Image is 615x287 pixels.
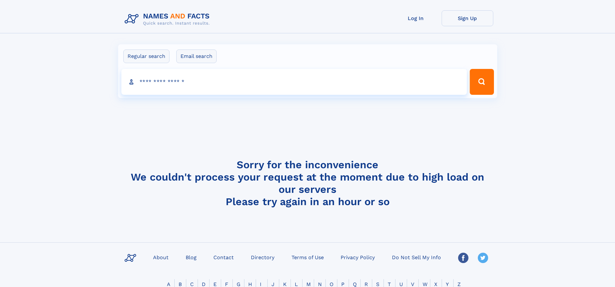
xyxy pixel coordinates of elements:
img: Twitter [478,253,488,263]
a: Blog [183,252,199,262]
a: Privacy Policy [338,252,377,262]
a: About [150,252,171,262]
img: Facebook [458,253,468,263]
a: Directory [248,252,277,262]
button: Search Button [470,69,494,95]
label: Regular search [123,50,169,63]
img: Logo Names and Facts [122,10,215,28]
a: Contact [211,252,236,262]
a: Sign Up [442,10,493,26]
a: Log In [390,10,442,26]
h4: Sorry for the inconvenience We couldn't process your request at the moment due to high load on ou... [122,159,493,208]
a: Do Not Sell My Info [389,252,444,262]
label: Email search [176,50,217,63]
a: Terms of Use [289,252,326,262]
input: search input [121,69,467,95]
